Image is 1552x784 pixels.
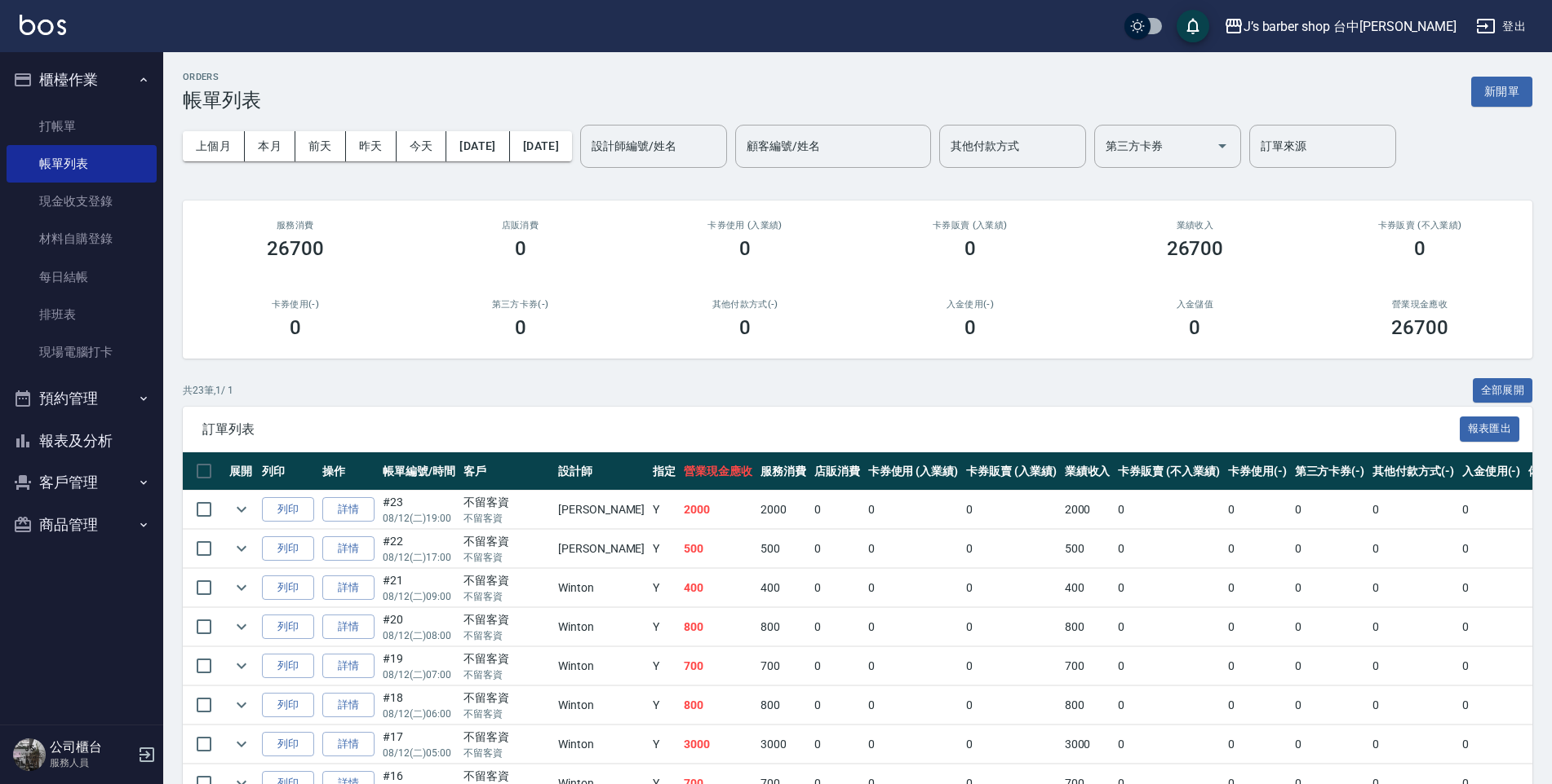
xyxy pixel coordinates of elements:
td: 400 [756,569,810,607]
td: 0 [810,569,864,607]
h2: ORDERS [183,72,261,82]
td: 0 [962,491,1061,529]
td: 0 [864,530,963,568]
p: 08/12 (二) 07:00 [383,667,455,682]
td: 0 [1224,647,1291,685]
p: 不留客資 [463,511,550,526]
td: [PERSON_NAME] [554,491,649,529]
p: 不留客資 [463,746,550,760]
td: 0 [1368,569,1458,607]
h5: 公司櫃台 [50,739,133,755]
button: 商品管理 [7,504,157,546]
h2: 入金使用(-) [877,299,1063,310]
td: 0 [1368,725,1458,764]
td: 3000 [756,725,810,764]
th: 卡券使用 (入業績) [864,452,963,491]
td: 0 [1114,491,1223,529]
td: 0 [810,725,864,764]
button: expand row [229,536,254,561]
td: 0 [1224,725,1291,764]
td: 0 [962,647,1061,685]
td: Y [649,491,680,529]
td: 0 [864,686,963,725]
h3: 0 [739,316,751,339]
p: 服務人員 [50,755,133,770]
a: 詳情 [322,654,375,679]
td: 0 [1291,647,1369,685]
td: 0 [864,569,963,607]
a: 詳情 [322,693,375,718]
td: 0 [1114,686,1223,725]
h2: 店販消費 [428,220,614,231]
td: 2000 [680,491,756,529]
button: 昨天 [346,131,397,161]
h3: 服務消費 [202,220,388,231]
td: 800 [1061,686,1115,725]
td: 0 [1458,569,1525,607]
td: 0 [1291,569,1369,607]
img: Person [13,738,46,771]
div: 不留客資 [463,611,550,628]
button: expand row [229,497,254,522]
p: 不留客資 [463,667,550,682]
button: J’s barber shop 台中[PERSON_NAME] [1217,10,1463,43]
td: 0 [1291,491,1369,529]
th: 展開 [225,452,258,491]
a: 材料自購登錄 [7,220,157,258]
td: 2000 [1061,491,1115,529]
td: #23 [379,491,459,529]
button: 報表及分析 [7,420,157,462]
h3: 26700 [267,237,324,260]
td: 0 [810,530,864,568]
span: 訂單列表 [202,421,1460,438]
h3: 0 [1414,237,1426,260]
button: 前天 [295,131,346,161]
a: 帳單列表 [7,145,157,183]
td: 0 [1224,608,1291,646]
td: [PERSON_NAME] [554,530,649,568]
button: expand row [229,732,254,756]
td: Y [649,647,680,685]
button: Open [1209,133,1235,159]
button: 登出 [1470,11,1532,42]
th: 入金使用(-) [1458,452,1525,491]
td: Y [649,686,680,725]
td: 0 [1368,608,1458,646]
button: 本月 [245,131,295,161]
td: 0 [1224,569,1291,607]
td: 0 [1458,686,1525,725]
td: 0 [864,491,963,529]
td: 0 [810,491,864,529]
td: 0 [1114,647,1223,685]
td: Winton [554,647,649,685]
th: 卡券販賣 (不入業績) [1114,452,1223,491]
a: 現金收支登錄 [7,183,157,220]
button: [DATE] [510,131,572,161]
th: 卡券販賣 (入業績) [962,452,1061,491]
td: 800 [756,686,810,725]
a: 詳情 [322,732,375,757]
button: 列印 [262,614,314,640]
p: 08/12 (二) 05:00 [383,746,455,760]
h3: 0 [1189,316,1200,339]
td: #22 [379,530,459,568]
td: 0 [810,647,864,685]
td: 0 [962,686,1061,725]
h2: 營業現金應收 [1327,299,1513,310]
p: 08/12 (二) 06:00 [383,707,455,721]
h2: 入金儲值 [1102,299,1288,310]
button: 上個月 [183,131,245,161]
td: 400 [1061,569,1115,607]
td: 0 [864,608,963,646]
td: 0 [1368,530,1458,568]
td: 700 [680,647,756,685]
button: 列印 [262,654,314,679]
button: 列印 [262,732,314,757]
p: 共 23 筆, 1 / 1 [183,383,233,398]
p: 不留客資 [463,707,550,721]
a: 現場電腦打卡 [7,333,157,371]
h2: 第三方卡券(-) [428,299,614,310]
h3: 0 [515,316,526,339]
button: 列印 [262,536,314,562]
td: Winton [554,608,649,646]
